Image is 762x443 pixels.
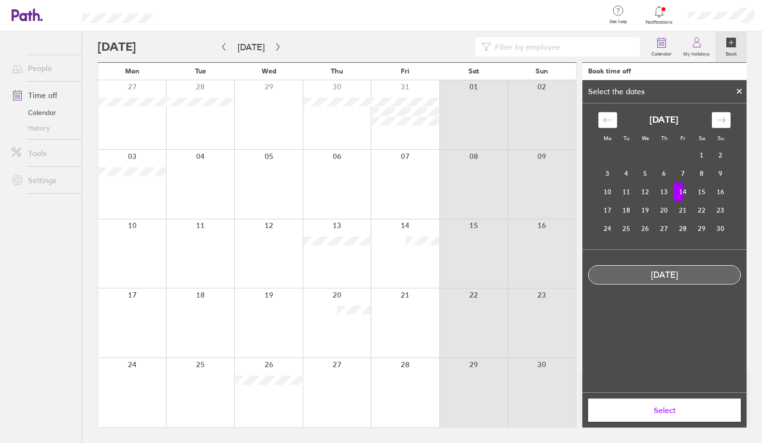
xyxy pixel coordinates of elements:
[692,183,711,201] td: Saturday, November 15, 2025
[4,86,82,105] a: Time off
[680,135,685,142] small: Fr
[674,201,692,219] td: Friday, November 21, 2025
[674,219,692,238] td: Friday, November 28, 2025
[617,164,636,183] td: Tuesday, November 4, 2025
[716,31,747,62] a: Book
[598,219,617,238] td: Monday, November 24, 2025
[636,164,655,183] td: Wednesday, November 5, 2025
[401,67,409,75] span: Fri
[699,135,705,142] small: Sa
[636,201,655,219] td: Wednesday, November 19, 2025
[598,183,617,201] td: Monday, November 10, 2025
[4,171,82,190] a: Settings
[711,201,730,219] td: Sunday, November 23, 2025
[195,67,206,75] span: Tue
[536,67,548,75] span: Sun
[595,406,734,414] span: Select
[692,146,711,164] td: Saturday, November 1, 2025
[674,164,692,183] td: Friday, November 7, 2025
[655,183,674,201] td: Thursday, November 13, 2025
[677,48,716,57] label: My holidays
[674,183,692,201] td: Selected. Friday, November 14, 2025
[720,48,743,57] label: Book
[644,19,675,25] span: Notifications
[4,143,82,163] a: Tools
[677,31,716,62] a: My holidays
[468,67,479,75] span: Sat
[655,219,674,238] td: Thursday, November 27, 2025
[649,115,678,125] strong: [DATE]
[598,164,617,183] td: Monday, November 3, 2025
[617,201,636,219] td: Tuesday, November 18, 2025
[588,399,741,422] button: Select
[4,105,82,120] a: Calendar
[661,135,667,142] small: Th
[646,31,677,62] a: Calendar
[692,201,711,219] td: Saturday, November 22, 2025
[646,48,677,57] label: Calendar
[491,38,635,56] input: Filter by employee
[711,164,730,183] td: Sunday, November 9, 2025
[655,164,674,183] td: Thursday, November 6, 2025
[4,58,82,78] a: People
[4,120,82,136] a: History
[692,164,711,183] td: Saturday, November 8, 2025
[125,67,140,75] span: Mon
[603,19,634,25] span: Get help
[604,135,611,142] small: Mo
[588,67,631,75] div: Book time off
[331,67,343,75] span: Thu
[644,5,675,25] a: Notifications
[582,87,650,96] div: Select the dates
[712,112,731,128] div: Move forward to switch to the next month.
[692,219,711,238] td: Saturday, November 29, 2025
[711,183,730,201] td: Sunday, November 16, 2025
[262,67,276,75] span: Wed
[718,135,724,142] small: Su
[589,270,740,280] div: [DATE]
[655,201,674,219] td: Thursday, November 20, 2025
[623,135,629,142] small: Tu
[598,112,617,128] div: Move backward to switch to the previous month.
[711,219,730,238] td: Sunday, November 30, 2025
[617,219,636,238] td: Tuesday, November 25, 2025
[617,183,636,201] td: Tuesday, November 11, 2025
[598,201,617,219] td: Monday, November 17, 2025
[230,39,272,55] button: [DATE]
[636,183,655,201] td: Wednesday, November 12, 2025
[636,219,655,238] td: Wednesday, November 26, 2025
[642,135,649,142] small: We
[588,103,741,249] div: Calendar
[711,146,730,164] td: Sunday, November 2, 2025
